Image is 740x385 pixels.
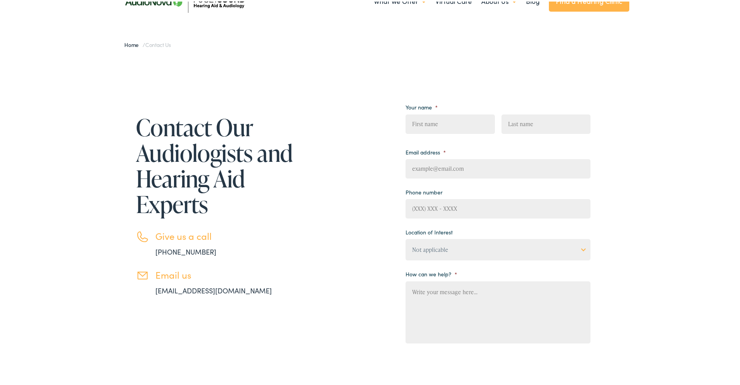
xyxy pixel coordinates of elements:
h3: Give us a call [155,229,295,240]
label: How can we help? [406,269,457,276]
label: Phone number [406,187,442,194]
a: [EMAIL_ADDRESS][DOMAIN_NAME] [155,284,272,294]
h1: Contact Our Audiologists and Hearing Aid Experts [136,113,295,215]
span: / [124,39,171,47]
iframe: reCAPTCHA [406,352,524,382]
input: example@email.com [406,158,590,177]
input: Last name [501,113,590,132]
label: Location of Interest [406,227,453,234]
a: [PHONE_NUMBER] [155,245,216,255]
span: Contact Us [145,39,171,47]
input: First name [406,113,494,132]
input: (XXX) XXX - XXXX [406,198,590,217]
label: Email address [406,147,446,154]
label: Your name [406,102,438,109]
a: Home [124,39,143,47]
h3: Email us [155,268,295,279]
